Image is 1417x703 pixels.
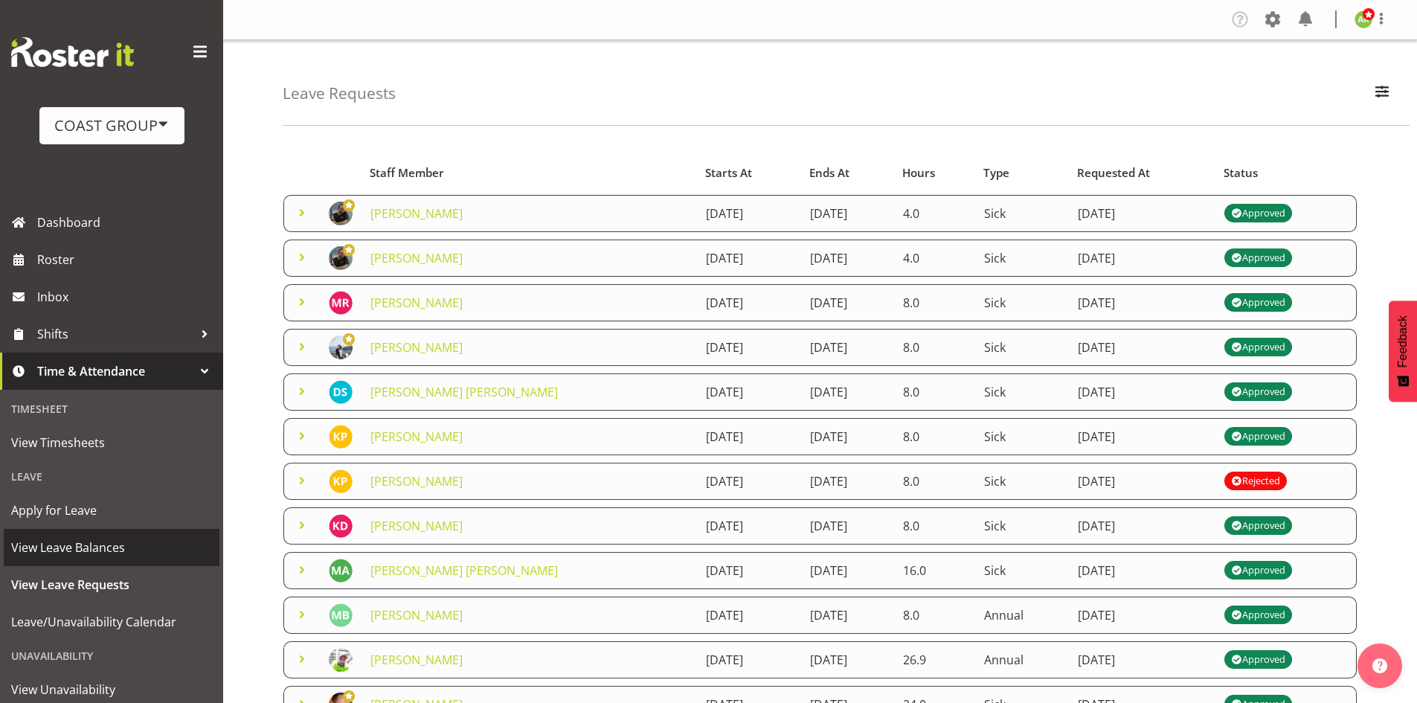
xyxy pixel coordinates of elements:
button: Feedback - Show survey [1389,301,1417,402]
a: [PERSON_NAME] [370,607,463,623]
div: Approved [1231,338,1285,356]
td: [DATE] [801,284,894,321]
td: [DATE] [801,240,894,277]
td: Sick [975,195,1069,232]
div: Approved [1231,249,1285,267]
td: [DATE] [697,240,801,277]
a: Leave/Unavailability Calendar [4,603,219,641]
h4: Leave Requests [283,85,396,102]
td: Sick [975,329,1069,366]
td: Sick [975,463,1069,500]
td: [DATE] [1069,641,1215,678]
img: darren-shiu-lun-lau9901.jpg [329,380,353,404]
td: 8.0 [894,507,975,545]
td: Sick [975,284,1069,321]
span: Hours [902,164,935,182]
img: kristian-pinuela9735.jpg [329,425,353,449]
td: 8.0 [894,418,975,455]
span: Shifts [37,323,193,345]
a: [PERSON_NAME] [370,518,463,534]
td: [DATE] [697,552,801,589]
td: Sick [975,552,1069,589]
div: Approved [1231,651,1285,669]
span: View Unavailability [11,678,212,701]
span: Feedback [1396,315,1410,367]
td: [DATE] [1069,552,1215,589]
td: 16.0 [894,552,975,589]
span: View Timesheets [11,431,212,454]
td: Sick [975,507,1069,545]
div: Unavailability [4,641,219,671]
td: Sick [975,240,1069,277]
span: Status [1224,164,1258,182]
a: View Leave Balances [4,529,219,566]
img: abe-denton65321ee68e143815db86bfb5b039cb77.png [329,202,353,225]
div: Timesheet [4,394,219,424]
span: Requested At [1077,164,1150,182]
img: kristian-pinuela9735.jpg [329,469,353,493]
a: [PERSON_NAME] [370,473,463,489]
td: [DATE] [801,195,894,232]
img: mike-bullock1158.jpg [329,603,353,627]
span: Ends At [809,164,849,182]
div: Rejected [1231,472,1279,490]
span: Time & Attendance [37,360,193,382]
span: Staff Member [370,164,444,182]
td: 8.0 [894,373,975,411]
td: [DATE] [1069,373,1215,411]
a: View Leave Requests [4,566,219,603]
td: [DATE] [697,597,801,634]
td: 8.0 [894,284,975,321]
span: Inbox [37,286,216,308]
td: [DATE] [1069,284,1215,321]
td: [DATE] [697,373,801,411]
td: [DATE] [697,641,801,678]
img: angela-kerrigan9606.jpg [1355,10,1372,28]
a: [PERSON_NAME] [370,205,463,222]
div: Approved [1231,517,1285,535]
td: [DATE] [697,507,801,545]
td: [DATE] [801,373,894,411]
a: Apply for Leave [4,492,219,529]
img: brittany-taylorf7b938a58e78977fad4baecaf99ae47c.png [329,336,353,359]
div: Leave [4,461,219,492]
td: [DATE] [801,641,894,678]
td: [DATE] [801,418,894,455]
td: Annual [975,641,1069,678]
td: [DATE] [801,329,894,366]
a: [PERSON_NAME] [370,428,463,445]
a: [PERSON_NAME] [370,250,463,266]
td: [DATE] [1069,463,1215,500]
td: 8.0 [894,463,975,500]
td: [DATE] [1069,507,1215,545]
span: Starts At [705,164,752,182]
td: [DATE] [697,463,801,500]
a: [PERSON_NAME] [PERSON_NAME] [370,384,558,400]
td: [DATE] [801,463,894,500]
td: 4.0 [894,195,975,232]
td: Sick [975,373,1069,411]
td: 4.0 [894,240,975,277]
div: Approved [1231,383,1285,401]
td: 8.0 [894,597,975,634]
img: rob-windle82a9babc44b0b99709041b3e888cf1ab.png [329,648,353,672]
img: kes-david8570.jpg [329,514,353,538]
td: [DATE] [1069,597,1215,634]
td: [DATE] [697,195,801,232]
span: View Leave Balances [11,536,212,559]
img: mathew-rolle10807.jpg [329,291,353,315]
img: miguel-angel-vicencio-torres9871.jpg [329,559,353,582]
img: abe-denton65321ee68e143815db86bfb5b039cb77.png [329,246,353,270]
td: 26.9 [894,641,975,678]
span: Type [983,164,1009,182]
div: COAST GROUP [54,115,170,137]
td: [DATE] [801,552,894,589]
img: help-xxl-2.png [1372,658,1387,673]
a: [PERSON_NAME] [370,295,463,311]
td: [DATE] [1069,329,1215,366]
td: Annual [975,597,1069,634]
button: Filter Employees [1366,77,1398,110]
td: 8.0 [894,329,975,366]
a: View Timesheets [4,424,219,461]
div: Approved [1231,205,1285,222]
